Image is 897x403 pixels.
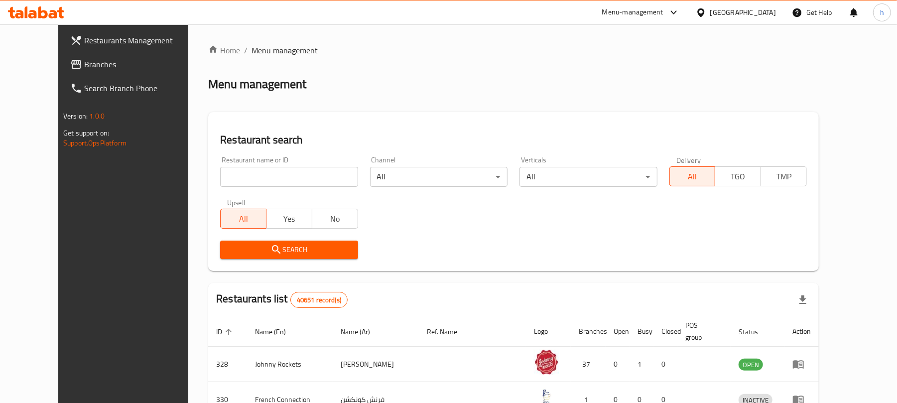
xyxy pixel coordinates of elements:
[316,212,354,226] span: No
[739,326,771,338] span: Status
[606,347,630,382] td: 0
[571,347,606,382] td: 37
[208,44,240,56] a: Home
[761,166,807,186] button: TMP
[208,44,819,56] nav: breadcrumb
[228,244,350,256] span: Search
[208,347,247,382] td: 328
[710,7,776,18] div: [GEOGRAPHIC_DATA]
[674,169,712,184] span: All
[220,133,807,147] h2: Restaurant search
[685,319,719,343] span: POS group
[370,167,508,187] div: All
[427,326,471,338] span: Ref. Name
[676,156,701,163] label: Delivery
[220,209,266,229] button: All
[715,166,761,186] button: TGO
[290,292,348,308] div: Total records count
[333,347,419,382] td: [PERSON_NAME]
[84,58,200,70] span: Branches
[63,136,127,149] a: Support.OpsPlatform
[571,316,606,347] th: Branches
[252,44,318,56] span: Menu management
[630,316,653,347] th: Busy
[84,82,200,94] span: Search Branch Phone
[291,295,347,305] span: 40651 record(s)
[791,288,815,312] div: Export file
[220,241,358,259] button: Search
[255,326,299,338] span: Name (En)
[669,166,716,186] button: All
[270,212,308,226] span: Yes
[606,316,630,347] th: Open
[63,110,88,123] span: Version:
[739,359,763,371] span: OPEN
[62,76,208,100] a: Search Branch Phone
[62,28,208,52] a: Restaurants Management
[765,169,803,184] span: TMP
[519,167,657,187] div: All
[630,347,653,382] td: 1
[220,167,358,187] input: Search for restaurant name or ID..
[312,209,358,229] button: No
[244,44,248,56] li: /
[89,110,105,123] span: 1.0.0
[784,316,819,347] th: Action
[216,326,235,338] span: ID
[880,7,884,18] span: h
[208,76,306,92] h2: Menu management
[84,34,200,46] span: Restaurants Management
[719,169,757,184] span: TGO
[63,127,109,139] span: Get support on:
[534,350,559,375] img: Johnny Rockets
[62,52,208,76] a: Branches
[225,212,262,226] span: All
[216,291,348,308] h2: Restaurants list
[247,347,333,382] td: Johnny Rockets
[526,316,571,347] th: Logo
[341,326,383,338] span: Name (Ar)
[792,358,811,370] div: Menu
[602,6,663,18] div: Menu-management
[653,316,677,347] th: Closed
[266,209,312,229] button: Yes
[227,199,246,206] label: Upsell
[653,347,677,382] td: 0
